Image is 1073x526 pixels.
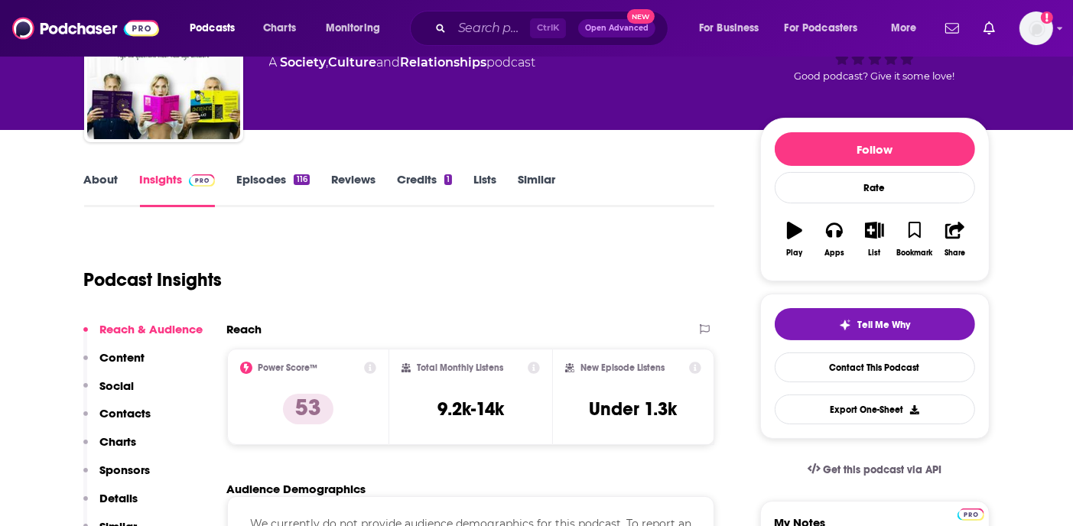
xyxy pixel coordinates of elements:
button: Social [83,378,135,407]
span: Good podcast? Give it some love! [795,70,955,82]
button: Show profile menu [1019,11,1053,45]
button: Apps [815,212,854,267]
a: Culture [329,55,377,70]
h2: Reach [227,322,262,336]
button: Contacts [83,406,151,434]
span: Open Advanced [585,24,649,32]
button: open menu [775,16,880,41]
span: New [627,9,655,24]
div: Bookmark [896,248,932,258]
a: Show notifications dropdown [939,15,965,41]
span: Podcasts [190,18,235,39]
button: Export One-Sheet [775,394,975,424]
p: Reach & Audience [100,322,203,336]
button: Bookmark [895,212,935,267]
div: List [869,248,881,258]
button: open menu [315,16,400,41]
div: Play [786,248,802,258]
h3: Under 1.3k [590,398,678,420]
a: InsightsPodchaser Pro [140,172,216,207]
a: Relationships [401,55,487,70]
h3: 9.2k-14k [437,398,504,420]
a: Show notifications dropdown [977,15,1001,41]
img: User Profile [1019,11,1053,45]
button: Sponsors [83,463,151,491]
p: 53 [283,394,333,424]
div: 116 [294,174,309,185]
button: Reach & Audience [83,322,203,350]
a: Episodes116 [236,172,309,207]
div: Share [945,248,965,258]
h2: Audience Demographics [227,482,366,496]
h1: Podcast Insights [84,268,223,291]
a: Charts [253,16,305,41]
span: More [891,18,917,39]
svg: Add a profile image [1041,11,1053,24]
p: Charts [100,434,137,449]
span: Logged in as Ashley_Beenen [1019,11,1053,45]
div: A podcast [269,54,536,72]
a: Society [281,55,327,70]
button: Play [775,212,815,267]
button: open menu [179,16,255,41]
img: Podchaser Pro [189,174,216,187]
button: List [854,212,894,267]
p: Sponsors [100,463,151,477]
button: Open AdvancedNew [578,19,655,37]
span: Monitoring [326,18,380,39]
p: Content [100,350,145,365]
a: Contact This Podcast [775,352,975,382]
div: Apps [824,248,844,258]
a: Pro website [958,506,984,521]
button: Share [935,212,974,267]
a: Credits1 [397,172,452,207]
h2: Total Monthly Listens [417,362,503,373]
img: tell me why sparkle [839,319,851,331]
a: Similar [518,172,555,207]
div: Rate [775,172,975,203]
button: Charts [83,434,137,463]
span: For Business [699,18,759,39]
button: Content [83,350,145,378]
span: Charts [263,18,296,39]
span: For Podcasters [785,18,858,39]
a: Reviews [331,172,376,207]
button: Details [83,491,138,519]
button: tell me why sparkleTell Me Why [775,308,975,340]
a: Lists [473,172,496,207]
span: Get this podcast via API [823,463,941,476]
img: Podchaser - Follow, Share and Rate Podcasts [12,14,159,43]
span: Ctrl K [530,18,566,38]
div: 1 [444,174,452,185]
button: Follow [775,132,975,166]
p: Social [100,378,135,393]
p: Details [100,491,138,505]
span: Tell Me Why [857,319,910,331]
div: Search podcasts, credits, & more... [424,11,683,46]
input: Search podcasts, credits, & more... [452,16,530,41]
button: open menu [880,16,936,41]
img: Podchaser Pro [958,508,984,521]
button: open menu [688,16,779,41]
h2: Power Score™ [258,362,318,373]
h2: New Episode Listens [580,362,665,373]
a: Get this podcast via API [795,451,954,489]
span: , [327,55,329,70]
span: and [377,55,401,70]
p: Contacts [100,406,151,420]
a: About [84,172,119,207]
